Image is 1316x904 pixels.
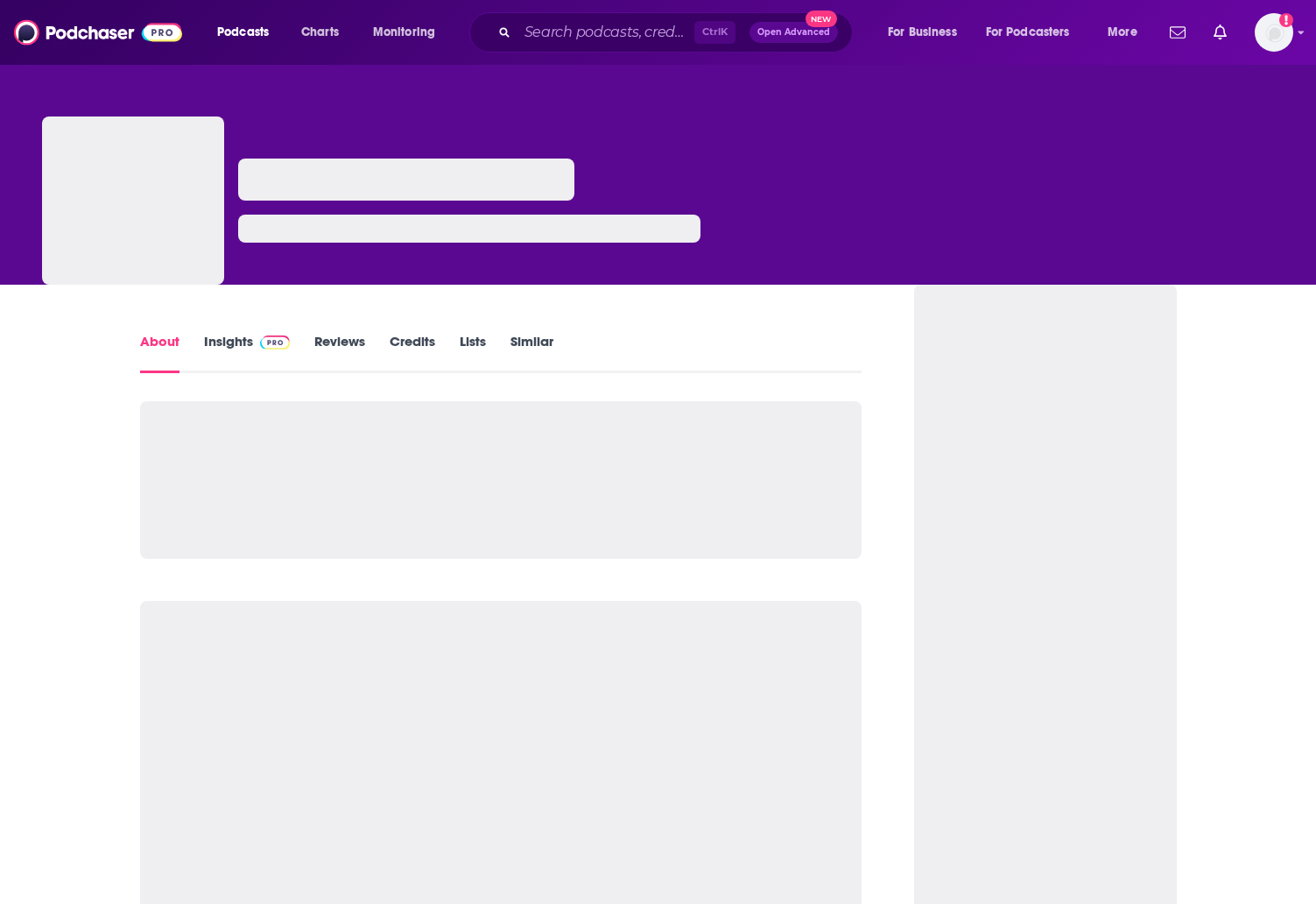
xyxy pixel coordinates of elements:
[314,333,365,373] a: Reviews
[361,18,458,46] button: open menu
[1255,13,1293,52] img: User Profile
[1255,13,1293,52] span: Logged in as RobinBectel
[390,333,435,373] a: Credits
[486,12,869,53] div: Search podcasts, credits, & more...
[806,11,837,27] span: New
[260,335,291,350] img: Podchaser Pro
[876,18,979,46] button: open menu
[14,16,182,49] img: Podchaser - Follow, Share and Rate Podcasts
[694,21,735,44] span: Ctrl K
[757,28,830,37] span: Open Advanced
[1255,13,1293,52] button: Show profile menu
[460,333,486,373] a: Lists
[1095,18,1159,46] button: open menu
[1279,13,1293,27] svg: Add a profile image
[1163,18,1193,47] a: Show notifications dropdown
[205,18,292,46] button: open menu
[373,20,435,45] span: Monitoring
[217,20,269,45] span: Podcasts
[888,20,957,45] span: For Business
[204,333,291,373] a: InsightsPodchaser Pro
[140,333,179,373] a: About
[749,22,838,43] button: Open AdvancedNew
[290,18,349,46] a: Charts
[1207,18,1234,47] a: Show notifications dropdown
[986,20,1070,45] span: For Podcasters
[1108,20,1137,45] span: More
[301,20,339,45] span: Charts
[517,18,694,46] input: Search podcasts, credits, & more...
[510,333,553,373] a: Similar
[975,18,1095,46] button: open menu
